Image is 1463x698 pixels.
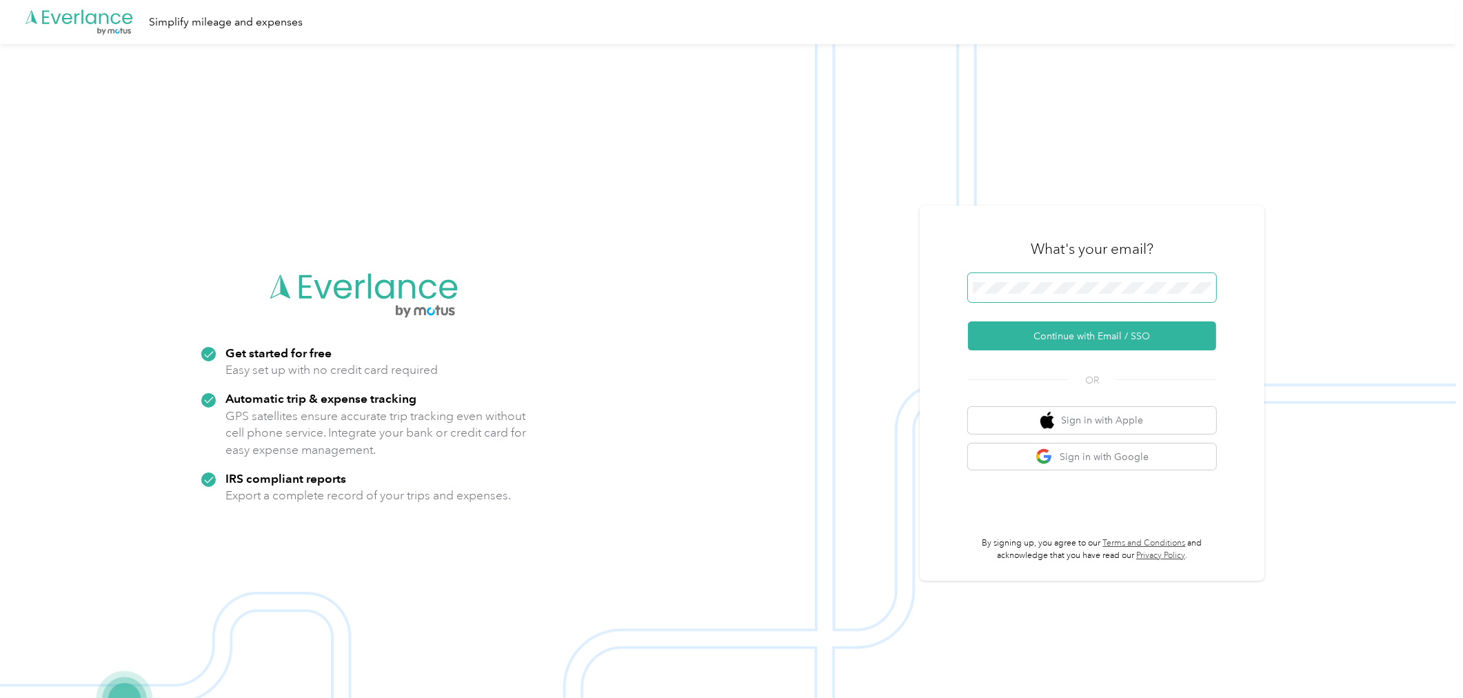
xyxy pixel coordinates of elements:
h3: What's your email? [1031,239,1153,259]
p: Export a complete record of your trips and expenses. [225,487,511,504]
div: Simplify mileage and expenses [149,14,303,31]
a: Privacy Policy [1136,550,1185,561]
strong: IRS compliant reports [225,471,346,486]
img: google logo [1036,448,1053,466]
button: apple logoSign in with Apple [968,407,1216,434]
strong: Automatic trip & expense tracking [225,391,416,406]
button: Continue with Email / SSO [968,321,1216,350]
p: GPS satellites ensure accurate trip tracking even without cell phone service. Integrate your bank... [225,408,527,459]
span: OR [1068,373,1116,388]
img: apple logo [1040,412,1054,429]
p: By signing up, you agree to our and acknowledge that you have read our . [968,537,1216,561]
button: google logoSign in with Google [968,443,1216,470]
strong: Get started for free [225,346,332,360]
a: Terms and Conditions [1103,538,1186,548]
p: Easy set up with no credit card required [225,361,438,379]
